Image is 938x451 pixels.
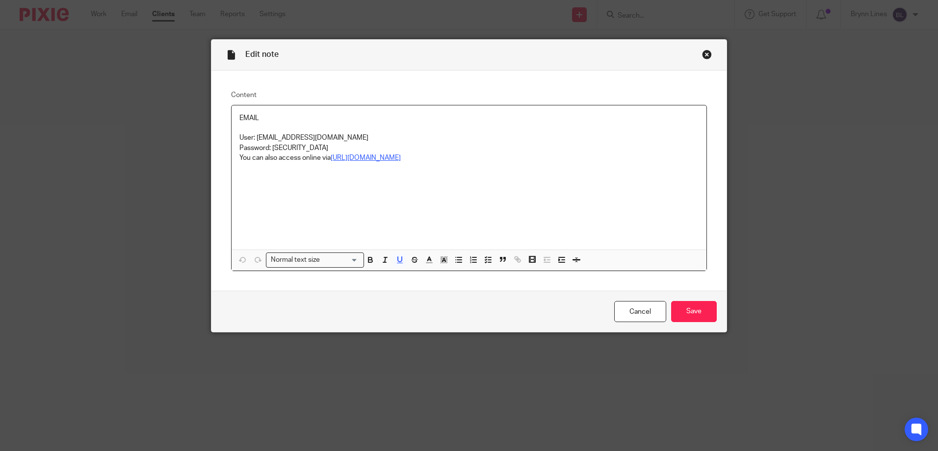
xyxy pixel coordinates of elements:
[702,50,712,59] div: Close this dialog window
[239,143,699,153] p: Password: [SECURITY_DATA]
[268,255,322,265] span: Normal text size
[331,154,401,161] a: [URL][DOMAIN_NAME]
[245,50,279,58] span: Edit note
[671,301,717,322] input: Save
[231,90,707,100] label: Content
[266,252,364,268] div: Search for option
[239,153,699,163] p: You can also access online via
[323,255,358,265] input: Search for option
[239,133,699,143] p: User: [EMAIL_ADDRESS][DOMAIN_NAME]
[614,301,666,322] a: Cancel
[239,113,699,123] p: EMAIL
